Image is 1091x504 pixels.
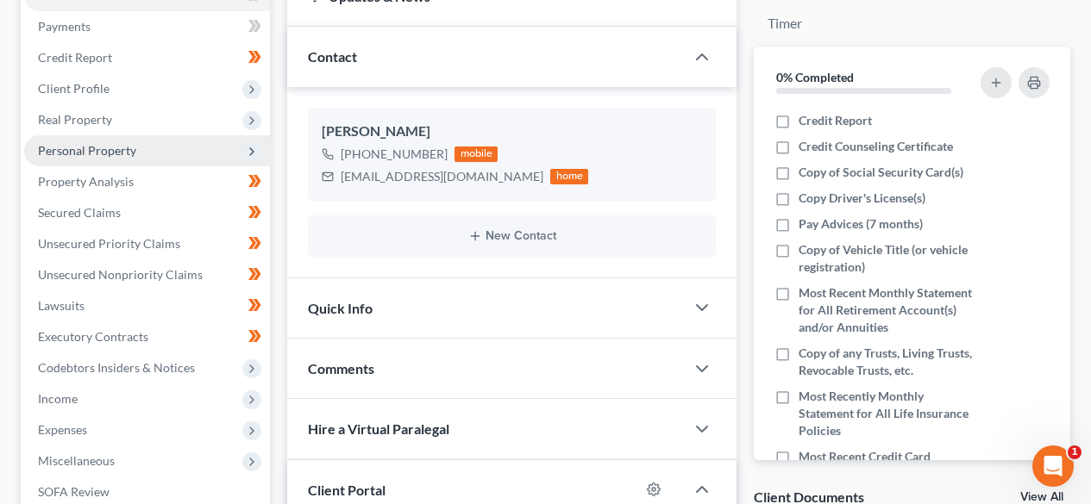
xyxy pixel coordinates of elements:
[550,169,588,184] div: home
[38,267,203,282] span: Unsecured Nonpriority Claims
[38,50,112,65] span: Credit Report
[38,236,180,251] span: Unsecured Priority Claims
[38,112,112,127] span: Real Property
[24,228,270,259] a: Unsecured Priority Claims
[799,345,976,379] span: Copy of any Trusts, Living Trusts, Revocable Trusts, etc.
[38,143,136,158] span: Personal Property
[799,164,963,181] span: Copy of Social Security Card(s)
[799,112,872,129] span: Credit Report
[24,11,270,42] a: Payments
[1032,445,1074,487] iframe: Intercom live chat
[24,166,270,197] a: Property Analysis
[799,448,976,482] span: Most Recent Credit Card Statements
[322,229,702,243] button: New Contact
[1068,445,1082,459] span: 1
[38,329,148,344] span: Executory Contracts
[799,190,925,207] span: Copy Driver's License(s)
[308,360,374,376] span: Comments
[38,422,87,437] span: Expenses
[341,168,543,185] div: [EMAIL_ADDRESS][DOMAIN_NAME]
[799,284,976,336] span: Most Recent Monthly Statement for All Retirement Account(s) and/or Annuities
[776,70,854,84] strong: 0% Completed
[38,174,134,189] span: Property Analysis
[799,241,976,276] span: Copy of Vehicle Title (or vehicle registration)
[799,138,953,155] span: Credit Counseling Certificate
[799,388,976,439] span: Most Recently Monthly Statement for All Life Insurance Policies
[24,290,270,321] a: Lawsuits
[38,484,110,499] span: SOFA Review
[24,197,270,228] a: Secured Claims
[341,146,448,163] div: [PHONE_NUMBER]
[799,215,923,233] span: Pay Advices (7 months)
[24,321,270,352] a: Executory Contracts
[38,360,195,375] span: Codebtors Insiders & Notices
[455,146,498,162] div: mobile
[308,300,373,316] span: Quick Info
[308,482,386,498] span: Client Portal
[38,81,110,96] span: Client Profile
[38,298,85,313] span: Lawsuits
[24,259,270,290] a: Unsecured Nonpriority Claims
[24,42,270,73] a: Credit Report
[308,420,449,437] span: Hire a Virtual Paralegal
[308,48,357,65] span: Contact
[38,205,121,220] span: Secured Claims
[1020,491,1063,503] a: View All
[322,121,702,142] div: [PERSON_NAME]
[38,453,115,468] span: Miscellaneous
[38,19,91,34] span: Payments
[38,391,78,406] span: Income
[754,7,816,40] a: Timer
